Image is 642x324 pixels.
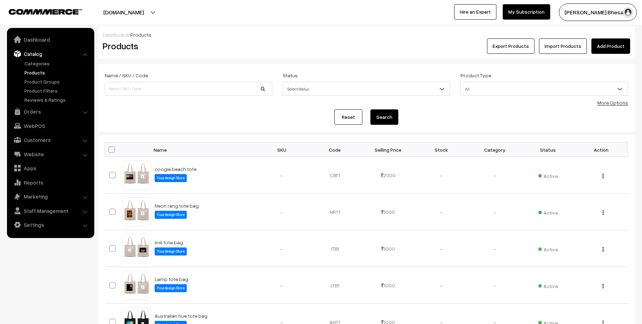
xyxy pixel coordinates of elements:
label: Yourdesign Store [155,284,187,292]
a: Categories [23,60,92,67]
a: Reset [334,109,362,125]
a: Apps [9,162,92,174]
td: - [468,194,522,230]
span: Active [538,207,558,216]
td: - [255,230,309,267]
td: - [255,194,309,230]
label: Status [283,72,298,79]
span: Active [538,171,558,180]
td: - [468,157,522,194]
td: - [415,157,468,194]
a: Lamp tote bag [155,276,188,282]
a: Hire an Expert [454,4,496,20]
span: All [461,83,628,95]
label: Yourdesign Store [155,174,187,182]
td: - [468,230,522,267]
a: Imli tote bag [155,239,183,245]
th: Status [521,143,575,157]
a: COMMMERCE [9,7,70,15]
label: Name / SKU / Code [105,72,148,79]
a: Marketing [9,190,92,203]
a: coogie beach tote [155,166,197,172]
td: - [468,267,522,304]
td: ITB1 [308,230,362,267]
td: CBT1 [308,157,362,194]
button: Export Products [487,38,534,54]
span: All [460,82,628,96]
input: Name / SKU / Code [105,82,272,96]
span: Products [130,32,152,38]
a: Staff Management [9,204,92,217]
td: - [415,230,468,267]
label: Yourdesign Store [155,247,187,255]
a: My Subscription [503,4,550,20]
a: Products [23,69,92,76]
th: Category [468,143,522,157]
td: - [255,157,309,194]
td: NRT1 [308,194,362,230]
a: Dashboard [103,32,128,38]
a: Customers [9,134,92,146]
div: / [103,31,630,38]
a: Australian hue tote bag [155,313,207,319]
span: Select Status [283,82,450,96]
button: Search [370,109,398,125]
a: More Options [597,100,628,106]
span: Active [538,244,558,253]
a: Dashboard [9,33,92,46]
a: Add Product [591,38,630,54]
img: Menu [603,247,604,252]
button: [DOMAIN_NAME] [79,3,168,21]
td: 1000 [362,194,415,230]
td: - [415,194,468,230]
a: Product Groups [23,78,92,85]
button: [PERSON_NAME] Bhesani… [559,3,637,21]
a: WebPOS [9,120,92,132]
td: 2000 [362,157,415,194]
th: Code [308,143,362,157]
th: Name [150,143,255,157]
th: Stock [415,143,468,157]
span: Active [538,281,558,290]
img: user [623,7,633,17]
a: Settings [9,218,92,231]
td: - [415,267,468,304]
img: Menu [603,174,604,178]
a: Product Filters [23,87,92,94]
a: Catalog [9,48,92,60]
a: Orders [9,105,92,118]
a: Website [9,148,92,160]
td: 1000 [362,230,415,267]
td: LTB1 [308,267,362,304]
img: Menu [603,210,604,215]
th: SKU [255,143,309,157]
span: Select Status [283,83,450,95]
th: Action [575,143,628,157]
a: Reviews & Ratings [23,96,92,103]
label: Yourdesign Store [155,211,187,219]
a: Import Products [539,38,587,54]
h2: Products [103,41,272,51]
a: Reports [9,176,92,189]
label: Product Type [460,72,491,79]
td: - [255,267,309,304]
a: Neon rang tote bag [155,203,199,209]
th: Selling Price [362,143,415,157]
td: 1000 [362,267,415,304]
img: Menu [603,284,604,288]
img: COMMMERCE [9,9,82,14]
